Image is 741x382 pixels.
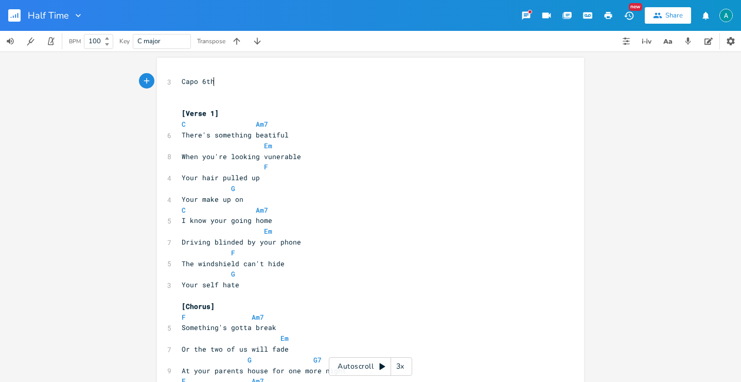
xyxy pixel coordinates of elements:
span: Something's gotta break [182,323,276,332]
img: Alex [719,9,733,22]
span: The windshield can't hide [182,259,285,268]
div: BPM [69,39,81,44]
span: F [264,162,268,171]
div: Autoscroll [329,357,412,376]
span: Driving blinded by your phone [182,237,301,247]
div: Key [119,38,130,44]
span: C [182,119,186,129]
span: Em [280,334,289,343]
span: When you're looking vunerable [182,152,301,161]
span: At your parents house for one more night [182,366,346,375]
span: Em [264,227,272,236]
button: New [619,6,639,25]
span: F [182,312,186,322]
span: C [182,205,186,215]
div: 3x [391,357,410,376]
button: Share [645,7,691,24]
span: Your self hate [182,280,239,289]
span: I know your going home [182,216,272,225]
div: Transpose [197,38,225,44]
span: Am7 [256,205,268,215]
span: F [231,248,235,257]
span: [Chorus] [182,302,215,311]
div: Share [665,11,683,20]
span: G7 [313,355,322,364]
span: There's something beatiful [182,130,289,140]
span: G [231,269,235,279]
span: Your make up on [182,195,243,204]
span: Capo 6th [182,77,215,86]
span: G [231,184,235,193]
span: C major [137,37,161,46]
span: Am7 [256,119,268,129]
span: Half Time [28,11,69,20]
span: [Verse 1] [182,109,219,118]
span: G [248,355,252,364]
span: Or the two of us will fade [182,344,289,354]
span: Em [264,141,272,150]
span: Your hair pulled up [182,173,260,182]
div: New [629,3,642,11]
span: Am7 [252,312,264,322]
